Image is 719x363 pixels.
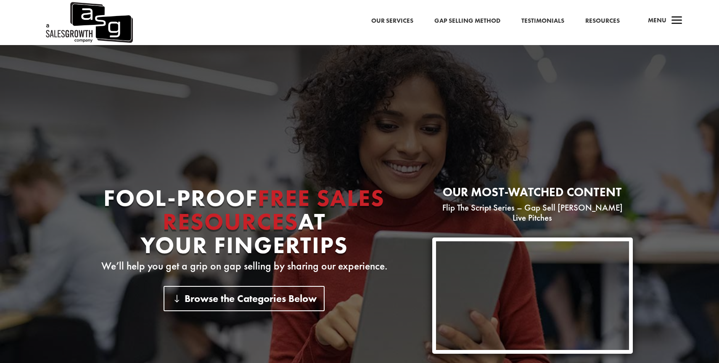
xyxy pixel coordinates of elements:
[521,16,564,27] a: Testimonials
[163,183,385,237] span: Free Sales Resources
[434,16,500,27] a: Gap Selling Method
[585,16,620,27] a: Resources
[86,186,402,261] h1: Fool-proof At Your Fingertips
[432,186,633,203] h2: Our most-watched content
[432,203,633,223] p: Flip The Script Series – Gap Sell [PERSON_NAME] Live Pitches
[371,16,413,27] a: Our Services
[648,16,666,24] span: Menu
[86,261,402,271] p: We’ll help you get a grip on gap selling by sharing our experience.
[669,13,685,29] span: a
[164,286,325,311] a: Browse the Categories Below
